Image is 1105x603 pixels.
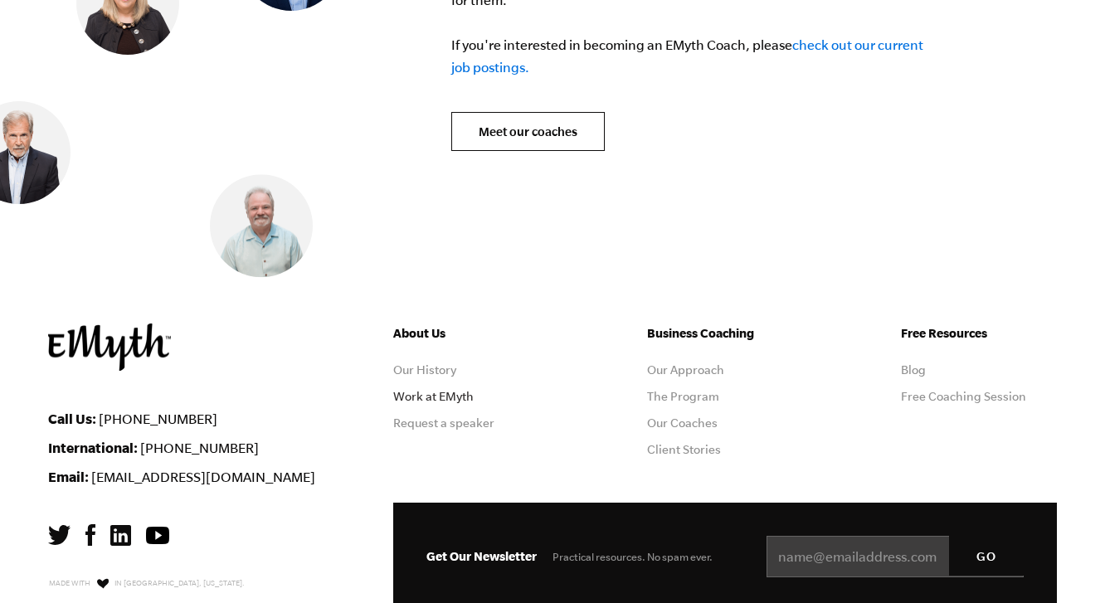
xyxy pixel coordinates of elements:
[647,416,718,430] a: Our Coaches
[48,469,89,484] strong: Email:
[901,363,926,377] a: Blog
[393,363,456,377] a: Our History
[146,527,169,544] img: YouTube
[99,411,217,426] a: [PHONE_NUMBER]
[140,440,259,455] a: [PHONE_NUMBER]
[48,525,71,545] img: Twitter
[901,390,1026,403] a: Free Coaching Session
[949,536,1024,576] input: GO
[85,524,95,546] img: Facebook
[48,411,96,426] strong: Call Us:
[48,440,138,455] strong: International:
[451,112,605,152] a: Meet our coaches
[393,390,474,403] a: Work at EMyth
[426,549,537,563] span: Get Our Newsletter
[91,469,315,484] a: [EMAIL_ADDRESS][DOMAIN_NAME]
[393,323,549,343] h5: About Us
[48,323,171,371] img: EMyth
[393,416,494,430] a: Request a speaker
[647,363,724,377] a: Our Approach
[647,390,719,403] a: The Program
[110,525,131,546] img: LinkedIn
[451,37,923,75] a: check out our current job postings.
[647,443,721,456] a: Client Stories
[552,551,713,563] span: Practical resources. No spam ever.
[767,536,1024,577] input: name@emailaddress.com
[1022,523,1105,603] iframe: Chat Widget
[97,578,109,589] img: Love
[647,323,803,343] h5: Business Coaching
[901,323,1057,343] h5: Free Resources
[210,175,313,278] img: Mark Krull, EMyth Business Coach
